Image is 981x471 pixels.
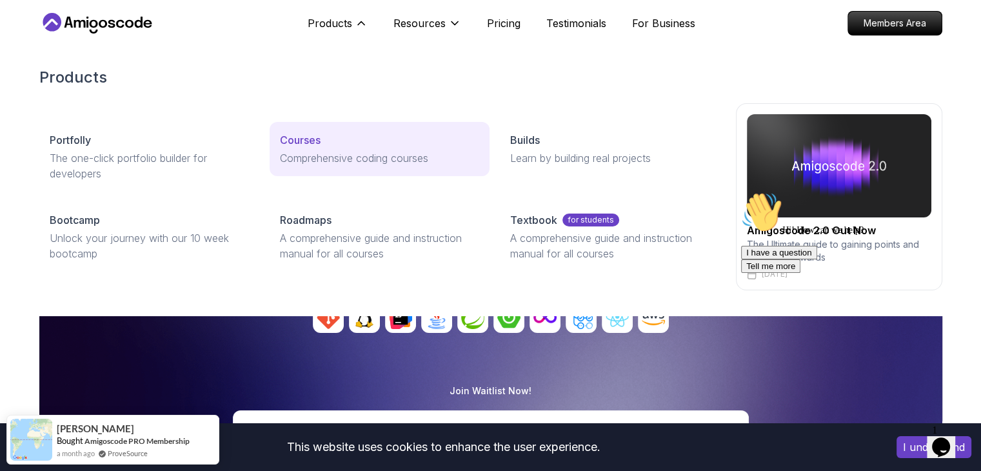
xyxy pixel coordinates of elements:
button: Resources [393,15,461,41]
p: Join Waitlist Now! [450,385,531,397]
span: Bought [57,436,83,446]
p: Courses [280,132,321,148]
img: avatar_4 [457,302,488,333]
div: This website uses cookies to enhance the user experience. [10,433,877,461]
button: Products [308,15,368,41]
p: Resources [393,15,446,31]
img: avatar_2 [385,302,416,333]
img: :wave: [5,5,46,46]
p: A comprehensive guide and instruction manual for all courses [280,230,479,261]
img: avatar_9 [638,302,669,333]
p: Textbook [510,212,557,228]
img: avatar_7 [566,302,597,333]
p: Products [308,15,352,31]
button: Accept cookies [897,436,971,458]
img: provesource social proof notification image [10,419,52,461]
span: [PERSON_NAME] [57,423,134,434]
a: BootcampUnlock your journey with our 10 week bootcamp [39,202,259,272]
img: avatar_6 [530,302,560,333]
a: Pricing [487,15,520,31]
span: Hi! How can we help? [5,39,128,48]
a: RoadmapsA comprehensive guide and instruction manual for all courses [270,202,490,272]
a: PortfollyThe one-click portfolio builder for developers [39,122,259,192]
a: amigoscode 2.0Amigoscode 2.0 Out NowThe Ultimate guide to gaining points and unlocking rewards[DATE] [736,103,942,290]
p: Comprehensive coding courses [280,150,479,166]
img: avatar_3 [421,302,452,333]
a: BuildsLearn by building real projects [500,122,720,176]
a: Textbookfor studentsA comprehensive guide and instruction manual for all courses [500,202,720,272]
div: 👋Hi! How can we help?I have a questionTell me more [5,5,237,86]
img: avatar_8 [602,302,633,333]
a: CoursesComprehensive coding courses [270,122,490,176]
a: Amigoscode PRO Membership [84,436,190,446]
iframe: chat widget [736,186,968,413]
p: A comprehensive guide and instruction manual for all courses [510,230,709,261]
a: For Business [632,15,695,31]
iframe: chat widget [927,419,968,458]
p: Roadmaps [280,212,332,228]
h2: Products [39,67,942,88]
a: Testimonials [546,15,606,31]
p: Portfolly [50,132,91,148]
p: Members Area [848,12,942,35]
p: The one-click portfolio builder for developers [50,150,249,181]
p: Bootcamp [50,212,100,228]
img: avatar_0 [313,302,344,333]
span: a month ago [57,448,95,459]
img: avatar_1 [349,302,380,333]
p: for students [562,214,619,226]
a: ProveSource [108,448,148,459]
img: avatar_5 [493,302,524,333]
button: I have a question [5,59,81,73]
button: Tell me more [5,73,64,86]
a: Members Area [847,11,942,35]
p: Unlock your journey with our 10 week bootcamp [50,230,249,261]
img: amigoscode 2.0 [747,114,931,217]
p: Builds [510,132,540,148]
p: Learn by building real projects [510,150,709,166]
